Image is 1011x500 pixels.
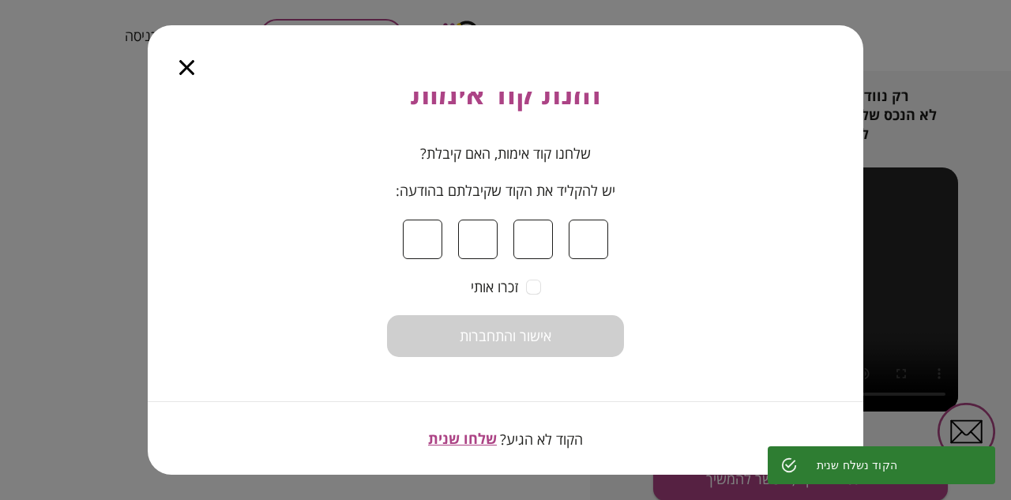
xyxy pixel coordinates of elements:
[817,451,897,479] div: הקוד נשלח שנית
[500,431,583,447] span: הקוד לא הגיע?
[428,429,497,448] span: שלחו שנית
[410,73,601,115] span: הזנת קוד אימות
[387,145,624,163] span: שלחנו קוד אימות, האם קיבלת?
[428,430,497,448] button: שלחו שנית
[471,279,518,296] span: זכרו אותי
[387,182,624,200] span: יש להקליד את הקוד שקיבלתם בהודעה:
